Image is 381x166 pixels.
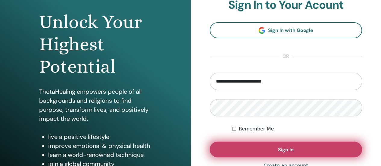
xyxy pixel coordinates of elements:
a: Sign In with Google [210,22,362,38]
label: Remember Me [239,125,274,133]
span: or [280,53,292,60]
div: Keep me authenticated indefinitely or until I manually logout [232,125,362,133]
button: Sign In [210,142,362,157]
li: learn a world-renowned technique [48,150,151,159]
li: live a positive lifestyle [48,132,151,141]
h1: Unlock Your Highest Potential [39,11,151,78]
span: Sign In with Google [268,27,313,33]
li: improve emotional & physical health [48,141,151,150]
span: Sign In [278,146,294,153]
p: ThetaHealing empowers people of all backgrounds and religions to find purpose, transform lives, a... [39,87,151,123]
